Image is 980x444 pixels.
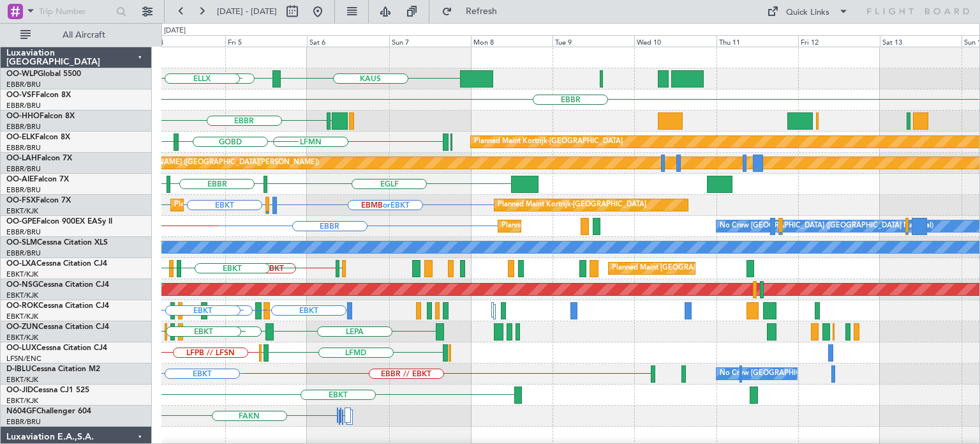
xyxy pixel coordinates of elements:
span: N604GF [6,408,36,415]
a: OO-ELKFalcon 8X [6,134,70,141]
span: OO-GPE [6,218,36,226]
span: OO-LAH [6,155,37,162]
a: EBBR/BRU [6,143,41,153]
div: Planned Maint Kortrijk-[GEOGRAPHIC_DATA] [174,195,323,215]
div: Sat 6 [307,35,389,47]
a: OO-HHOFalcon 8X [6,112,75,120]
div: No Crew [GEOGRAPHIC_DATA] ([GEOGRAPHIC_DATA] National) [720,364,933,383]
span: OO-ZUN [6,323,38,331]
div: Sun 7 [389,35,471,47]
a: OO-LAHFalcon 7X [6,155,72,162]
a: D-IBLUCessna Citation M2 [6,365,100,373]
a: OO-VSFFalcon 8X [6,91,71,99]
a: EBBR/BRU [6,417,41,427]
a: LFSN/ENC [6,354,41,364]
div: Planned Maint Kortrijk-[GEOGRAPHIC_DATA] [474,132,623,151]
span: OO-SLM [6,239,37,247]
div: Thu 4 [144,35,225,47]
a: EBKT/KJK [6,270,38,279]
a: OO-NSGCessna Citation CJ4 [6,281,109,289]
span: OO-JID [6,387,33,394]
div: Fri 5 [225,35,307,47]
a: EBKT/KJK [6,206,38,216]
div: [DATE] [164,26,186,36]
span: OO-ELK [6,134,35,141]
span: Refresh [455,7,509,16]
span: OO-AIE [6,176,34,183]
span: OO-FSX [6,197,36,204]
div: Sat 13 [880,35,961,47]
div: Planned Maint [GEOGRAPHIC_DATA] ([GEOGRAPHIC_DATA] National) [612,259,843,278]
a: OO-ZUNCessna Citation CJ4 [6,323,109,331]
div: Quick Links [786,6,829,19]
span: OO-NSG [6,281,38,289]
a: OO-JIDCessna CJ1 525 [6,387,89,394]
span: OO-VSF [6,91,36,99]
a: OO-LXACessna Citation CJ4 [6,260,107,268]
span: D-IBLU [6,365,31,373]
a: EBBR/BRU [6,249,41,258]
span: [DATE] - [DATE] [217,6,277,17]
div: Planned Maint [GEOGRAPHIC_DATA] ([GEOGRAPHIC_DATA] National) [501,217,732,236]
button: All Aircraft [14,25,138,45]
a: OO-WLPGlobal 5500 [6,70,81,78]
button: Quick Links [761,1,855,22]
div: Wed 10 [634,35,716,47]
div: Mon 8 [471,35,553,47]
a: EBKT/KJK [6,333,38,342]
span: OO-HHO [6,112,40,120]
span: OO-LXA [6,260,36,268]
input: Trip Number [39,2,112,21]
a: EBKT/KJK [6,312,38,321]
a: EBBR/BRU [6,185,41,195]
a: EBKT/KJK [6,291,38,300]
div: No Crew [GEOGRAPHIC_DATA] ([GEOGRAPHIC_DATA] National) [720,217,933,236]
a: EBBR/BRU [6,122,41,132]
div: Tue 9 [553,35,634,47]
div: Planned Maint Kortrijk-[GEOGRAPHIC_DATA] [498,195,646,215]
a: OO-SLMCessna Citation XLS [6,239,108,247]
span: OO-LUX [6,344,36,352]
button: Refresh [436,1,512,22]
span: OO-WLP [6,70,38,78]
a: OO-AIEFalcon 7X [6,176,69,183]
span: All Aircraft [33,31,135,40]
a: OO-GPEFalcon 900EX EASy II [6,218,112,226]
a: EBKT/KJK [6,375,38,385]
span: OO-ROK [6,302,38,310]
div: Thu 11 [716,35,798,47]
a: EBBR/BRU [6,227,41,237]
a: EBBR/BRU [6,164,41,174]
a: OO-FSXFalcon 7X [6,197,71,204]
a: EBBR/BRU [6,80,41,89]
a: OO-ROKCessna Citation CJ4 [6,302,109,310]
a: N604GFChallenger 604 [6,408,91,415]
a: EBKT/KJK [6,396,38,406]
div: Fri 12 [798,35,880,47]
a: OO-LUXCessna Citation CJ4 [6,344,107,352]
a: EBBR/BRU [6,101,41,111]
